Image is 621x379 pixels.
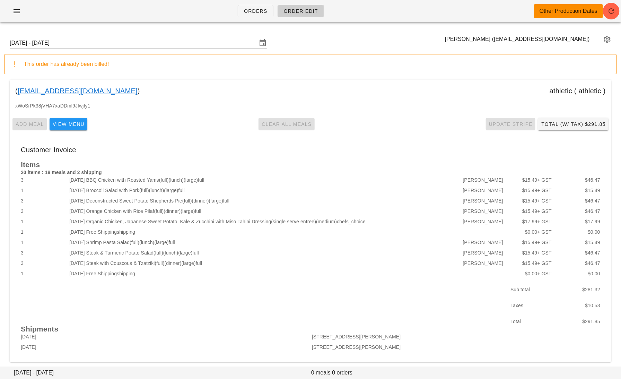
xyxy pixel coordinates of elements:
[408,258,505,268] div: [PERSON_NAME]
[159,177,169,183] span: (full)
[537,271,552,276] span: + GST
[505,237,553,248] div: $15.49
[165,260,182,266] span: (dinner)
[553,175,602,185] div: $46.47
[408,206,505,216] div: [PERSON_NAME]
[21,169,600,176] h4: 20 items : 18 meals and 2 shipping
[537,229,552,235] span: + GST
[15,139,606,161] div: Customer Invoice
[506,298,555,313] div: Taxes
[19,227,68,237] div: 1
[149,188,164,193] span: (lunch)
[505,216,553,227] div: $17.99
[21,161,600,169] h2: Items
[408,237,505,248] div: [PERSON_NAME]
[163,250,178,256] span: (lunch)
[155,260,165,266] span: (full)
[68,258,408,268] div: [DATE] Steak with Couscous & Tzatziki full
[10,80,611,102] div: ( ) athletic ( athletic )
[408,248,505,258] div: [PERSON_NAME]
[556,282,604,298] div: $281.32
[553,227,602,237] div: $0.00
[68,268,408,279] div: [DATE] Free Shipping shipping
[182,260,196,266] span: (large)
[24,61,109,67] span: This order has already been billed!
[505,258,553,268] div: $15.49
[506,282,555,298] div: Sub total
[68,237,408,248] div: [DATE] Shrimp Pasta Salad full
[505,175,553,185] div: $15.49
[181,208,195,214] span: (large)
[553,248,602,258] div: $46.47
[506,313,555,329] div: Total
[408,175,505,185] div: [PERSON_NAME]
[182,198,192,204] span: (full)
[310,331,602,342] div: [STREET_ADDRESS][PERSON_NAME]
[445,34,602,45] input: Search by email or name
[68,175,408,185] div: [DATE] BBQ Chicken with Roasted Yams full
[209,198,223,204] span: (large)
[553,216,602,227] div: $17.99
[178,250,192,256] span: (large)
[164,188,178,193] span: (large)
[553,206,602,216] div: $46.47
[553,268,602,279] div: $0.00
[19,248,68,258] div: 3
[271,219,316,224] span: (single serve entree)
[50,118,87,130] button: View Menu
[408,185,505,196] div: [PERSON_NAME]
[537,198,552,204] span: + GST
[505,268,553,279] div: $0.00
[68,206,408,216] div: [DATE] Orange Chicken with Rice Pilaf full
[537,240,552,245] span: + GST
[130,240,139,245] span: (full)
[316,219,337,224] span: (medium)
[603,35,611,43] button: appended action
[553,237,602,248] div: $15.49
[139,188,149,193] span: (full)
[19,342,310,352] div: [DATE]
[164,208,181,214] span: (dinner)
[505,248,553,258] div: $15.49
[19,331,310,342] div: [DATE]
[68,248,408,258] div: [DATE] Steak & Turmeric Potato Salad full
[278,5,324,17] a: Order Edit
[310,342,602,352] div: [STREET_ADDRESS][PERSON_NAME]
[19,237,68,248] div: 1
[19,175,68,185] div: 3
[540,7,597,15] div: Other Production Dates
[19,258,68,268] div: 3
[537,177,552,183] span: + GST
[192,198,209,204] span: (dinner)
[537,208,552,214] span: + GST
[19,268,68,279] div: 1
[537,250,552,256] span: + GST
[68,216,408,227] div: [DATE] Organic Chicken, Japanese Sweet Potato, Kale & Zucchini with Miso Tahini Dressing chefs_ch...
[553,258,602,268] div: $46.47
[505,206,553,216] div: $15.49
[68,227,408,237] div: [DATE] Free Shipping shipping
[505,185,553,196] div: $15.49
[238,5,273,17] a: Orders
[139,240,155,245] span: (lunch)
[19,196,68,206] div: 3
[408,196,505,206] div: [PERSON_NAME]
[19,216,68,227] div: 1
[155,240,169,245] span: (large)
[553,185,602,196] div: $15.49
[408,216,505,227] div: [PERSON_NAME]
[505,227,553,237] div: $0.00
[556,313,604,329] div: $291.85
[154,250,163,256] span: (full)
[68,185,408,196] div: [DATE] Broccoli Salad with Pork full
[537,219,552,224] span: + GST
[556,298,604,313] div: $10.53
[52,121,85,127] span: View Menu
[184,177,198,183] span: (large)
[169,177,184,183] span: (lunch)
[553,196,602,206] div: $46.47
[19,185,68,196] div: 1
[68,196,408,206] div: [DATE] Deconstructed Sweet Potato Shepherds Pie full
[541,121,606,127] span: Total (w/ Tax) $291.85
[537,260,552,266] span: + GST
